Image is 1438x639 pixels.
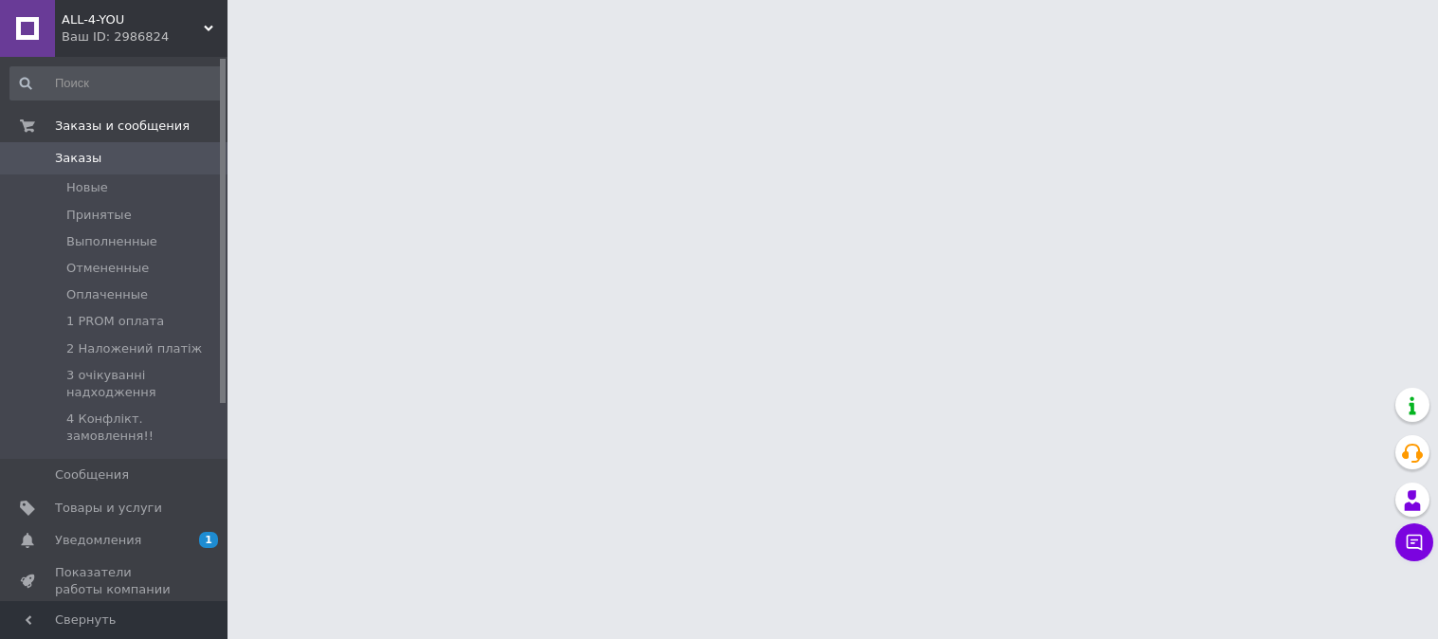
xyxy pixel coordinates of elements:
[55,118,190,135] span: Заказы и сообщения
[199,532,218,548] span: 1
[55,466,129,484] span: Сообщения
[55,564,175,598] span: Показатели работы компании
[55,150,101,167] span: Заказы
[66,233,157,250] span: Выполненные
[62,11,204,28] span: ALL-4-YOU
[66,179,108,196] span: Новые
[55,500,162,517] span: Товары и услуги
[62,28,228,46] div: Ваш ID: 2986824
[66,286,148,303] span: Оплаченные
[1395,523,1433,561] button: Чат с покупателем
[9,66,224,100] input: Поиск
[66,207,132,224] span: Принятые
[66,411,222,445] span: 4 Конфлікт. замовлення!!
[55,532,141,549] span: Уведомления
[66,313,164,330] span: 1 PROM оплата
[66,340,202,357] span: 2 Наложений платіж
[66,367,222,401] span: 3 очікуванні надходження
[66,260,149,277] span: Отмененные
